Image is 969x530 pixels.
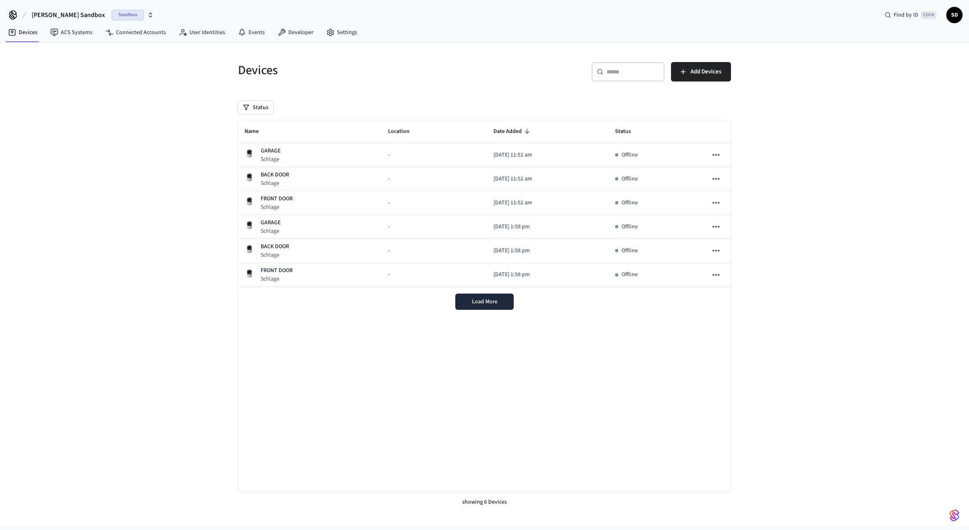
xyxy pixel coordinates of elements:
span: - [388,247,390,255]
h5: Devices [238,62,480,79]
p: Offline [622,270,638,279]
span: - [388,223,390,231]
p: Schlage [261,179,289,187]
a: User Identities [172,25,232,40]
button: SD [946,7,963,23]
p: Offline [622,175,638,183]
span: Add Devices [690,67,721,77]
p: [DATE] 11:52 am [493,199,602,207]
span: Location [388,125,420,138]
span: - [388,175,390,183]
p: GARAGE [261,219,281,227]
span: Find by ID [894,11,918,19]
p: FRONT DOOR [261,266,293,275]
button: Load More [455,294,514,310]
a: Connected Accounts [99,25,172,40]
p: Offline [622,247,638,255]
span: Sandbox [111,10,144,20]
span: Load More [472,298,497,306]
p: [DATE] 11:52 am [493,175,602,183]
span: - [388,270,390,279]
p: Schlage [261,251,289,259]
p: Offline [622,199,638,207]
img: Schlage Sense Smart Deadbolt with Camelot Trim, Front [244,220,254,230]
p: [DATE] 1:58 pm [493,247,602,255]
p: [DATE] 1:58 pm [493,270,602,279]
p: FRONT DOOR [261,195,293,203]
p: [DATE] 1:58 pm [493,223,602,231]
img: Schlage Sense Smart Deadbolt with Camelot Trim, Front [244,148,254,158]
a: Events [232,25,271,40]
a: ACS Systems [44,25,99,40]
a: Settings [320,25,364,40]
img: Schlage Sense Smart Deadbolt with Camelot Trim, Front [244,268,254,278]
img: SeamLogoGradient.69752ec5.svg [950,509,959,522]
table: sticky table [238,120,731,287]
img: Schlage Sense Smart Deadbolt with Camelot Trim, Front [244,244,254,254]
p: BACK DOOR [261,242,289,251]
img: Schlage Sense Smart Deadbolt with Camelot Trim, Front [244,196,254,206]
span: Status [615,125,641,138]
p: Schlage [261,203,293,211]
a: Developer [271,25,320,40]
span: - [388,199,390,207]
button: Add Devices [671,62,731,82]
span: Date Added [493,125,532,138]
p: BACK DOOR [261,171,289,179]
img: Schlage Sense Smart Deadbolt with Camelot Trim, Front [244,172,254,182]
p: Schlage [261,155,281,163]
p: Schlage [261,275,293,283]
div: showing 6 Devices [238,491,731,513]
p: GARAGE [261,147,281,155]
a: Devices [2,25,44,40]
p: [DATE] 11:52 am [493,151,602,159]
p: Schlage [261,227,281,235]
span: SD [947,8,962,22]
p: Offline [622,151,638,159]
div: Find by IDCtrl K [878,8,943,22]
span: [PERSON_NAME] Sandbox [32,10,105,20]
span: - [388,151,390,159]
button: Status [238,101,273,114]
p: Offline [622,223,638,231]
span: Name [244,125,269,138]
span: Ctrl K [921,11,937,19]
